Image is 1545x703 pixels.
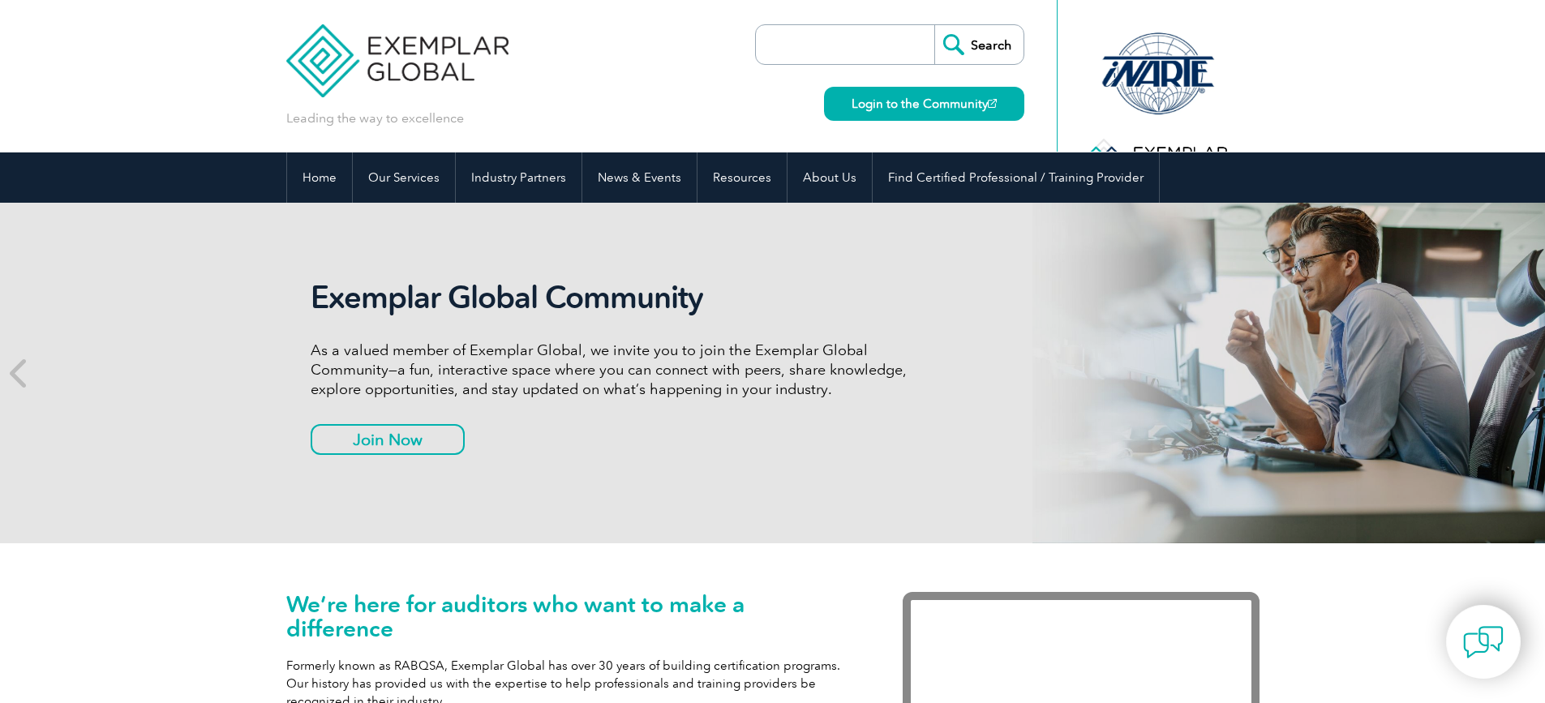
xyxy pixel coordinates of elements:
[286,592,854,641] h1: We’re here for auditors who want to make a difference
[311,424,465,455] a: Join Now
[988,99,997,108] img: open_square.png
[873,152,1159,203] a: Find Certified Professional / Training Provider
[353,152,455,203] a: Our Services
[934,25,1024,64] input: Search
[824,87,1024,121] a: Login to the Community
[697,152,787,203] a: Resources
[286,109,464,127] p: Leading the way to excellence
[287,152,352,203] a: Home
[456,152,582,203] a: Industry Partners
[1463,622,1504,662] img: contact-chat.png
[311,279,919,316] h2: Exemplar Global Community
[311,341,919,399] p: As a valued member of Exemplar Global, we invite you to join the Exemplar Global Community—a fun,...
[582,152,697,203] a: News & Events
[788,152,872,203] a: About Us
